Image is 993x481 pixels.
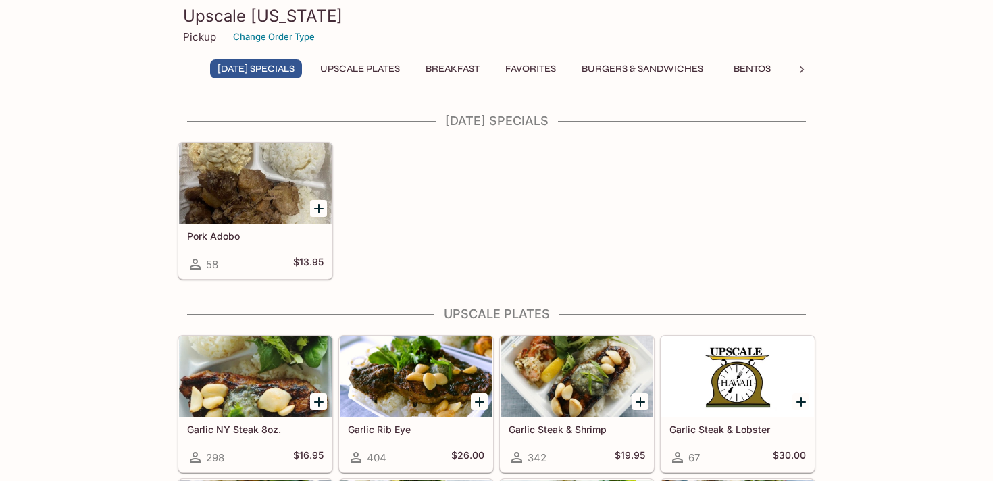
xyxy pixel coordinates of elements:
[293,449,324,465] h5: $16.95
[293,256,324,272] h5: $13.95
[340,336,492,417] div: Garlic Rib Eye
[661,336,814,417] div: Garlic Steak & Lobster
[773,449,806,465] h5: $30.00
[227,26,321,47] button: Change Order Type
[313,59,407,78] button: UPSCALE Plates
[528,451,546,464] span: 342
[206,258,218,271] span: 58
[500,336,654,472] a: Garlic Steak & Shrimp342$19.95
[183,5,810,26] h3: Upscale [US_STATE]
[669,424,806,435] h5: Garlic Steak & Lobster
[178,113,815,128] h4: [DATE] Specials
[574,59,711,78] button: Burgers & Sandwiches
[792,393,809,410] button: Add Garlic Steak & Lobster
[632,393,648,410] button: Add Garlic Steak & Shrimp
[418,59,487,78] button: Breakfast
[179,143,332,224] div: Pork Adobo
[187,424,324,435] h5: Garlic NY Steak 8oz.
[661,336,815,472] a: Garlic Steak & Lobster67$30.00
[206,451,224,464] span: 298
[688,451,700,464] span: 67
[187,230,324,242] h5: Pork Adobo
[367,451,386,464] span: 404
[339,336,493,472] a: Garlic Rib Eye404$26.00
[471,393,488,410] button: Add Garlic Rib Eye
[178,143,332,279] a: Pork Adobo58$13.95
[509,424,645,435] h5: Garlic Steak & Shrimp
[178,336,332,472] a: Garlic NY Steak 8oz.298$16.95
[183,30,216,43] p: Pickup
[179,336,332,417] div: Garlic NY Steak 8oz.
[210,59,302,78] button: [DATE] Specials
[501,336,653,417] div: Garlic Steak & Shrimp
[615,449,645,465] h5: $19.95
[348,424,484,435] h5: Garlic Rib Eye
[451,449,484,465] h5: $26.00
[310,200,327,217] button: Add Pork Adobo
[721,59,782,78] button: Bentos
[310,393,327,410] button: Add Garlic NY Steak 8oz.
[178,307,815,322] h4: UPSCALE Plates
[498,59,563,78] button: Favorites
